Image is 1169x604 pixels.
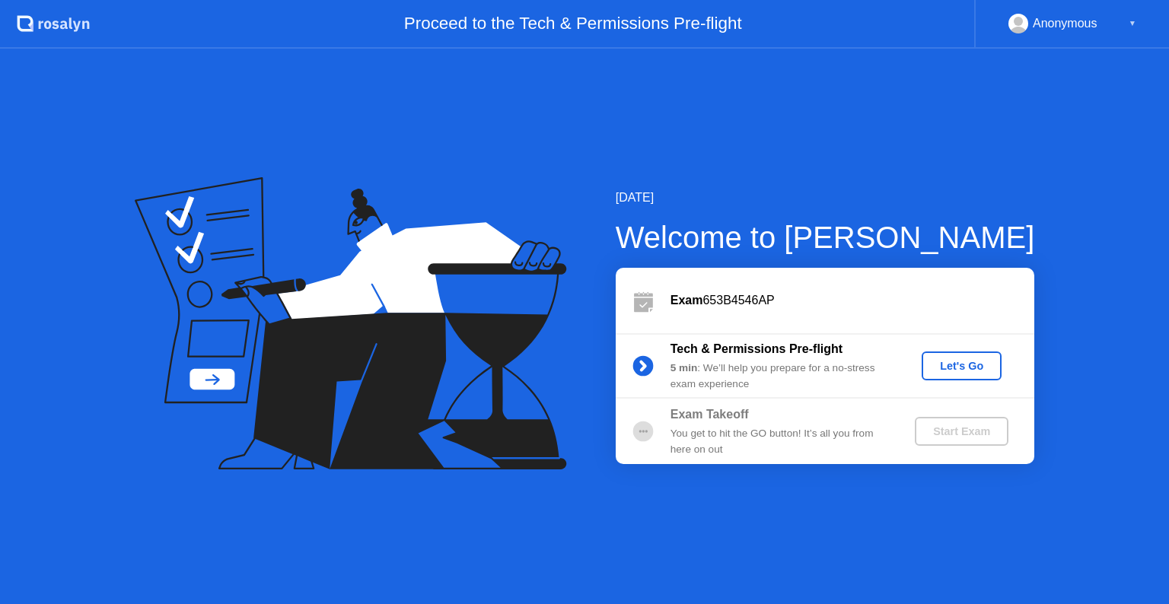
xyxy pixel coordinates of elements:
b: Exam Takeoff [671,408,749,421]
b: Tech & Permissions Pre-flight [671,342,843,355]
div: Anonymous [1033,14,1097,33]
div: Start Exam [921,425,1002,437]
b: Exam [671,294,703,307]
div: 653B4546AP [671,291,1034,310]
div: Let's Go [928,360,995,372]
div: [DATE] [616,189,1035,207]
button: Let's Go [922,351,1002,380]
div: : We’ll help you prepare for a no-stress exam experience [671,361,890,392]
div: ▼ [1129,14,1136,33]
button: Start Exam [915,417,1008,446]
b: 5 min [671,362,698,374]
div: Welcome to [PERSON_NAME] [616,215,1035,260]
div: You get to hit the GO button! It’s all you from here on out [671,426,890,457]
